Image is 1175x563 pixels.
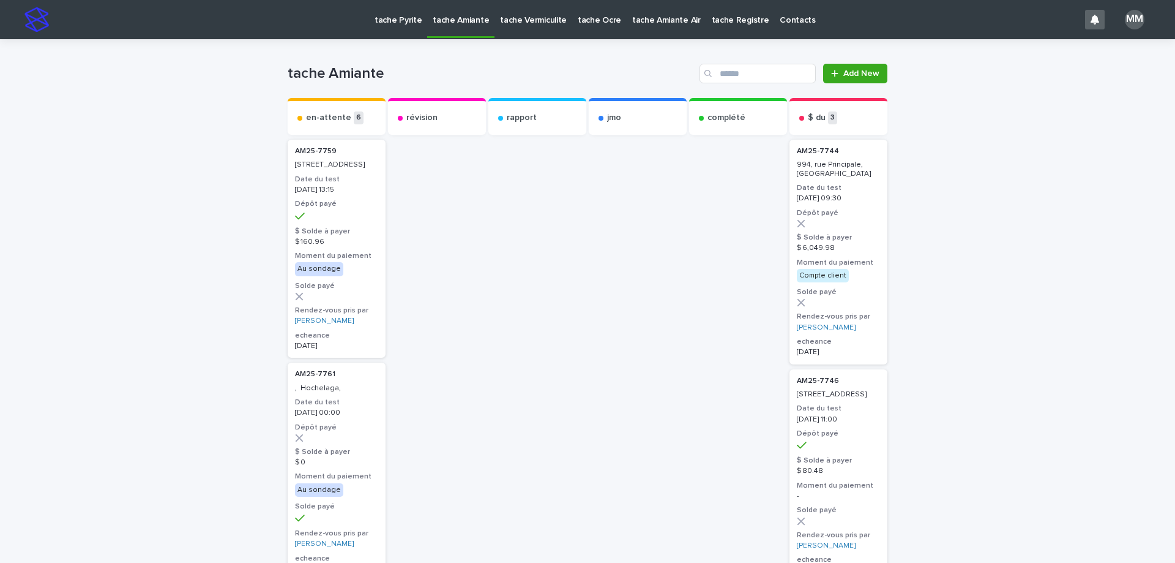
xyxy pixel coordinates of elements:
[295,502,378,512] h3: Solde payé
[295,331,378,341] h3: echeance
[295,227,378,236] h3: $ Solde à payer
[789,140,887,365] a: AM25-7744 994, rue Principale, [GEOGRAPHIC_DATA]Date du test[DATE] 09:30Dépôt payé$ Solde à payer...
[843,69,879,78] span: Add New
[295,186,378,194] p: [DATE] 13:15
[797,467,880,475] p: $ 80.48
[295,370,378,379] p: AM25-7761
[797,492,880,501] p: -
[295,458,378,467] p: $ 0
[797,456,880,466] h3: $ Solde à payer
[797,323,856,332] a: [PERSON_NAME]
[797,208,880,218] h3: Dépôt payé
[797,348,880,357] p: [DATE]
[295,317,354,325] a: [PERSON_NAME]
[797,161,880,178] p: 994, rue Principale, [GEOGRAPHIC_DATA]
[295,483,343,497] div: Au sondage
[797,287,880,297] h3: Solde payé
[295,447,378,457] h3: $ Solde à payer
[295,251,378,261] h3: Moment du paiement
[797,147,880,156] p: AM25-7744
[797,542,856,550] a: [PERSON_NAME]
[354,111,364,124] p: 6
[607,113,621,123] p: jmo
[295,529,378,538] h3: Rendez-vous pris par
[797,269,849,282] div: Compte client
[288,65,695,83] h1: tache Amiante
[797,258,880,268] h3: Moment du paiement
[797,312,880,322] h3: Rendez-vous pris par
[295,409,378,417] p: [DATE] 00:00
[797,183,880,193] h3: Date du test
[507,113,537,123] p: rapport
[295,147,378,156] p: AM25-7759
[797,404,880,414] h3: Date du test
[1125,10,1144,29] div: MM
[295,398,378,407] h3: Date du test
[797,531,880,540] h3: Rendez-vous pris par
[797,415,880,424] p: [DATE] 11:00
[295,238,378,246] p: $ 160.96
[295,199,378,209] h3: Dépôt payé
[295,342,378,350] p: [DATE]
[828,111,837,124] p: 3
[823,64,887,83] a: Add New
[797,244,880,252] p: $ 6,049.98
[295,306,378,316] h3: Rendez-vous pris par
[797,429,880,439] h3: Dépôt payé
[797,505,880,515] h3: Solde payé
[288,140,386,358] a: AM25-7759 [STREET_ADDRESS]Date du test[DATE] 13:15Dépôt payé$ Solde à payer$ 160.96Moment du paie...
[406,113,438,123] p: révision
[306,113,351,123] p: en-attente
[295,384,378,393] p: , Hochelaga,
[797,377,880,385] p: AM25-7746
[797,390,880,399] p: [STREET_ADDRESS]
[295,262,343,276] div: Au sondage
[24,7,49,32] img: stacker-logo-s-only.png
[797,481,880,491] h3: Moment du paiement
[797,233,880,243] h3: $ Solde à payer
[699,64,816,83] input: Search
[797,337,880,347] h3: echeance
[797,194,880,203] p: [DATE] 09:30
[295,175,378,184] h3: Date du test
[295,472,378,482] h3: Moment du paiement
[295,540,354,548] a: [PERSON_NAME]
[808,113,826,123] p: $ du
[295,423,378,433] h3: Dépôt payé
[295,281,378,291] h3: Solde payé
[295,161,378,169] p: [STREET_ADDRESS]
[707,113,745,123] p: complété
